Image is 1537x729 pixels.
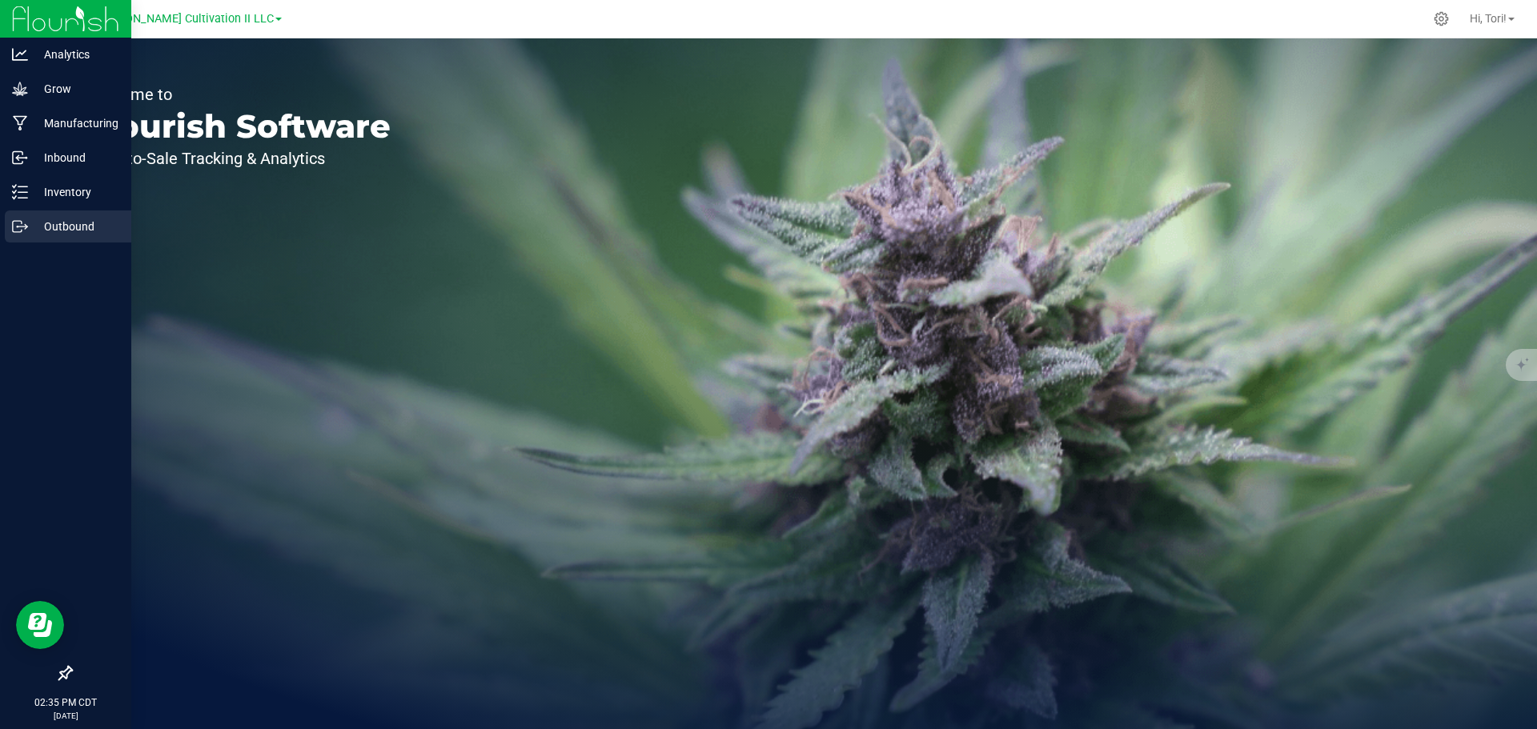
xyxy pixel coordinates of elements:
[7,695,124,710] p: 02:35 PM CDT
[16,601,64,649] iframe: Resource center
[12,184,28,200] inline-svg: Inventory
[12,81,28,97] inline-svg: Grow
[12,150,28,166] inline-svg: Inbound
[86,86,391,102] p: Welcome to
[12,115,28,131] inline-svg: Manufacturing
[46,12,274,26] span: Heya St. [PERSON_NAME] Cultivation II LLC
[28,79,124,98] p: Grow
[12,46,28,62] inline-svg: Analytics
[28,45,124,64] p: Analytics
[28,217,124,236] p: Outbound
[28,114,124,133] p: Manufacturing
[7,710,124,722] p: [DATE]
[1431,11,1451,26] div: Manage settings
[86,110,391,142] p: Flourish Software
[86,150,391,166] p: Seed-to-Sale Tracking & Analytics
[12,218,28,234] inline-svg: Outbound
[28,148,124,167] p: Inbound
[1470,12,1507,25] span: Hi, Tori!
[28,182,124,202] p: Inventory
